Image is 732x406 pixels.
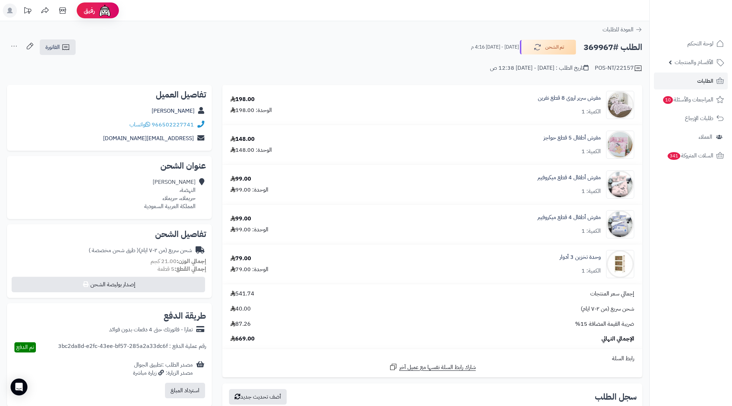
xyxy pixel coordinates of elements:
a: الفاتورة [40,39,76,55]
img: 1693381668-3243525-90x90.jpg [606,91,634,119]
span: السلات المتروكة [667,151,713,161]
div: مصدر الزيارة: زيارة مباشرة [133,369,193,377]
img: 1736335087-110203010067-90x90.jpg [606,170,634,199]
h2: الطلب #369967 [584,40,642,55]
div: 99.00 [230,215,251,223]
button: أضف تحديث جديد [229,389,287,405]
div: الكمية: 1 [581,148,601,156]
div: الوحدة: 99.00 [230,186,268,194]
a: السلات المتروكة341 [654,147,728,164]
div: رقم عملية الدفع : 3bc2da8d-e2fc-43ee-bf57-285a2a33dc6f [58,342,206,352]
span: ( طرق شحن مخصصة ) [89,246,139,255]
span: 87.26 [230,320,251,328]
small: 21.00 كجم [151,257,206,266]
div: الكمية: 1 [581,267,601,275]
span: رفيق [84,6,95,15]
a: المراجعات والأسئلة10 [654,91,728,108]
strong: إجمالي القطع: [174,265,206,273]
div: رابط السلة [225,355,639,363]
button: تم الشحن [520,40,576,55]
span: الفاتورة [45,43,60,51]
img: 1738071812-110107010066-90x90.jpg [606,250,634,278]
a: [EMAIL_ADDRESS][DOMAIN_NAME] [103,134,194,143]
span: ضريبة القيمة المضافة 15% [575,320,634,328]
div: Open Intercom Messenger [11,379,27,395]
button: إصدار بوليصة الشحن [12,277,205,292]
a: [PERSON_NAME] [152,107,195,115]
span: 40.00 [230,305,251,313]
div: الوحدة: 99.00 [230,226,268,234]
span: لوحة التحكم [687,39,713,49]
h2: طريقة الدفع [164,312,206,320]
div: 79.00 [230,255,251,263]
img: 1736335210-110203010071-90x90.jpg [606,210,634,238]
img: logo-2.png [684,19,725,34]
h2: تفاصيل الشحن [13,230,206,238]
a: تحديثات المنصة [19,4,36,19]
span: شارك رابط السلة نفسها مع عميل آخر [399,363,476,371]
strong: إجمالي الوزن: [177,257,206,266]
span: الأقسام والمنتجات [675,57,713,67]
div: 148.00 [230,135,255,143]
span: إجمالي سعر المنتجات [590,290,634,298]
span: تم الدفع [16,343,34,351]
a: وحدة تخزين 3 أدوار [560,253,601,261]
small: 5 قطعة [158,265,206,273]
a: مفرش أطفال 4 قطع ميكروفيبر [537,213,601,221]
span: الطلبات [697,76,713,86]
a: 966502227741 [152,120,194,129]
span: 341 [668,152,680,160]
span: شحن سريع (من ٢-٧ ايام) [581,305,634,313]
div: الكمية: 1 [581,227,601,235]
div: الوحدة: 79.00 [230,266,268,274]
span: العملاء [699,132,712,142]
img: 1717682588-110203010039-90x90.jpg [606,131,634,159]
a: لوحة التحكم [654,35,728,52]
button: استرداد المبلغ [165,383,205,398]
div: الوحدة: 148.00 [230,146,272,154]
span: المراجعات والأسئلة [662,95,713,105]
span: العودة للطلبات [603,25,634,34]
div: 99.00 [230,175,251,183]
h2: تفاصيل العميل [13,90,206,99]
span: الإجمالي النهائي [601,335,634,343]
div: [PERSON_NAME] النهضة، حريملاء، حريملاء المملكة العربية السعودية [144,178,196,210]
a: مفرش أطفال 5 قطع حواجز [543,134,601,142]
a: مفرش سرير اروى 8 قطع نفرين [538,94,601,102]
img: ai-face.png [98,4,112,18]
div: تمارا - فاتورتك حتى 4 دفعات بدون فوائد [109,326,193,334]
small: [DATE] - [DATE] 4:16 م [471,44,519,51]
div: مصدر الطلب :تطبيق الجوال [133,361,193,377]
a: العودة للطلبات [603,25,642,34]
div: POS-NT/22157 [595,64,642,73]
div: الكمية: 1 [581,187,601,195]
a: طلبات الإرجاع [654,110,728,127]
h2: عنوان الشحن [13,162,206,170]
div: الوحدة: 198.00 [230,106,272,114]
span: طلبات الإرجاع [685,113,713,123]
div: تاريخ الطلب : [DATE] - [DATE] 12:38 ص [490,64,588,72]
span: 541.74 [230,290,254,298]
a: واتساب [129,120,150,129]
a: العملاء [654,129,728,145]
span: 10 [663,96,673,104]
h3: سجل الطلب [595,393,637,401]
a: الطلبات [654,73,728,89]
a: مفرش أطفال 4 قطع ميكروفيبر [537,174,601,182]
div: 198.00 [230,95,255,104]
a: شارك رابط السلة نفسها مع عميل آخر [389,363,476,371]
span: 669.00 [230,335,255,343]
div: الكمية: 1 [581,108,601,116]
div: شحن سريع (من ٢-٧ ايام) [89,246,192,255]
